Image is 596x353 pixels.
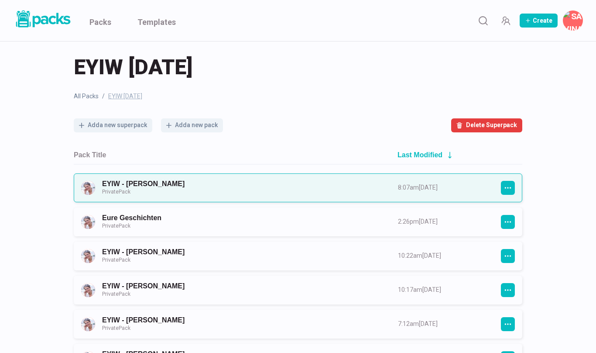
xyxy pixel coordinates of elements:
button: Create Pack [520,14,558,28]
button: Manage Team Invites [497,12,514,29]
nav: breadcrumb [74,92,522,101]
span: EYIW [DATE] [108,92,142,101]
button: Delete Superpack [451,118,522,132]
span: / [102,92,105,101]
a: All Packs [74,92,99,101]
button: Adda new superpack [74,118,152,132]
button: Search [474,12,492,29]
span: EYIW [DATE] [74,53,192,81]
h2: Last Modified [397,151,442,159]
button: Adda new pack [161,118,223,132]
img: Packs logo [13,9,72,29]
h2: Pack Title [74,151,106,159]
a: Packs logo [13,9,72,32]
button: Savina Tilmann [563,10,583,31]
